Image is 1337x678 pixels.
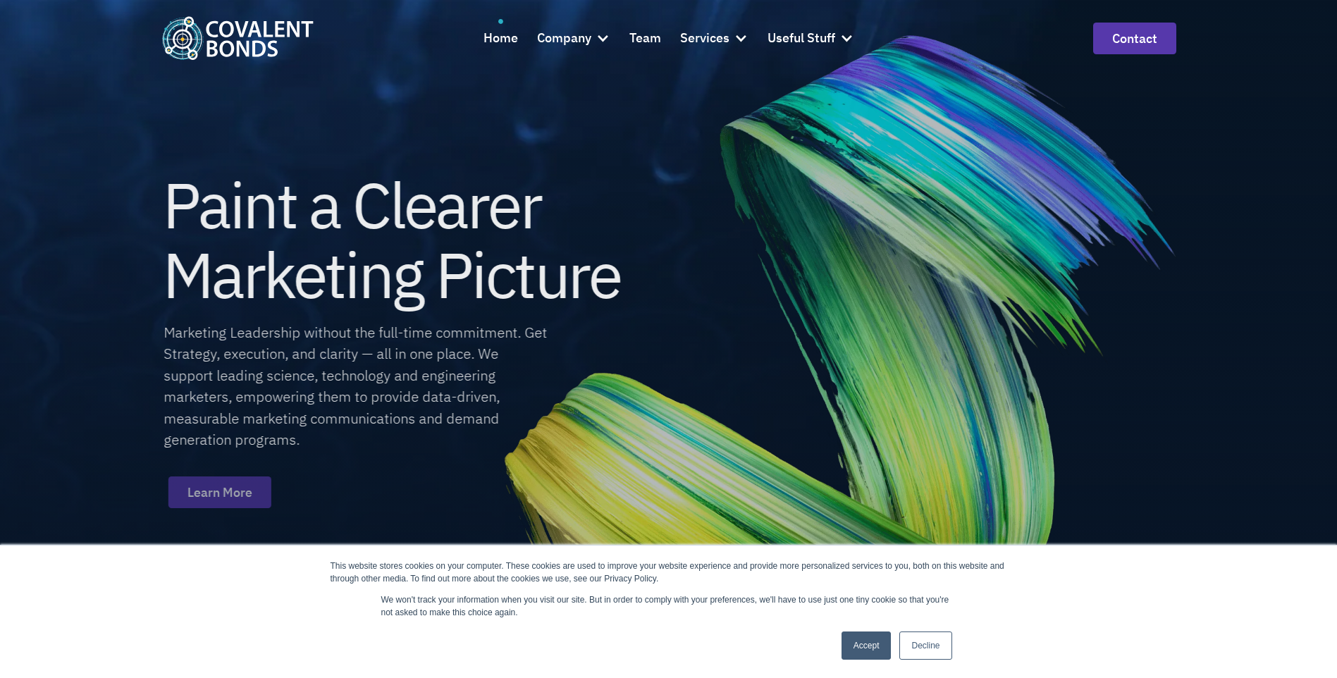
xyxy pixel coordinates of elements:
[168,476,271,508] a: Learn More
[1267,610,1337,678] iframe: Chat Widget
[381,593,956,619] p: We won't track your information when you visit our site. But in order to comply with your prefere...
[483,28,518,49] div: Home
[1093,23,1176,54] a: contact
[483,19,518,57] a: Home
[629,19,661,57] a: Team
[537,19,610,57] div: Company
[161,16,314,59] a: home
[680,19,748,57] div: Services
[842,631,892,660] a: Accept
[768,28,835,49] div: Useful Stuff
[537,28,591,49] div: Company
[768,19,854,57] div: Useful Stuff
[629,28,661,49] div: Team
[680,28,729,49] div: Services
[899,631,951,660] a: Decline
[161,16,314,59] img: Covalent Bonds White / Teal Logo
[162,170,620,309] h1: Paint a Clearer Marketing Picture
[331,560,1007,585] div: This website stores cookies on your computer. These cookies are used to improve your website expe...
[164,322,549,450] div: Marketing Leadership without the full-time commitment. Get Strategy, execution, and clarity — all...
